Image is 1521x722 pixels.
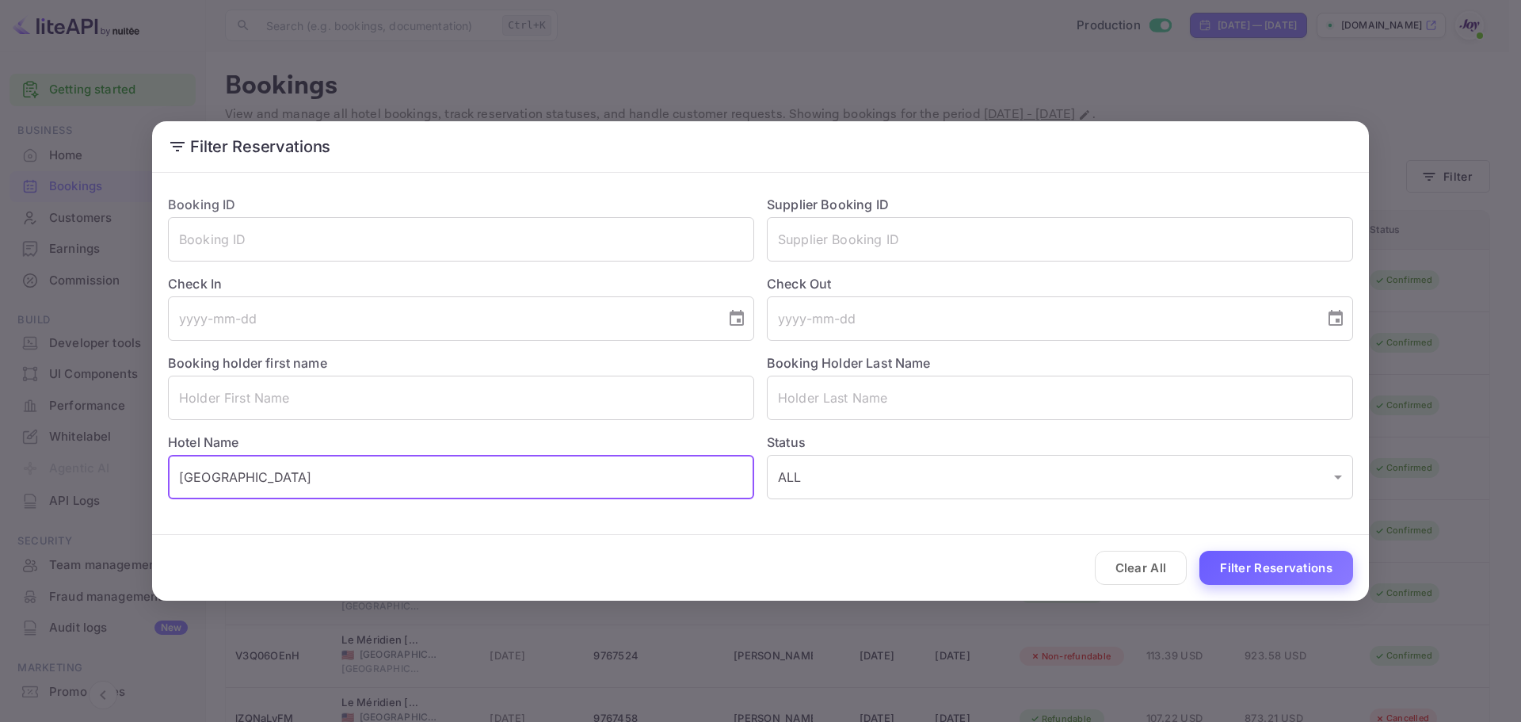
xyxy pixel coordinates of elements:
button: Choose date [721,303,753,334]
label: Supplier Booking ID [767,197,889,212]
button: Filter Reservations [1199,551,1353,585]
div: ALL [767,455,1353,499]
label: Check Out [767,274,1353,293]
label: Hotel Name [168,434,239,450]
h2: Filter Reservations [152,121,1369,172]
input: Holder First Name [168,376,754,420]
label: Booking holder first name [168,355,327,371]
input: Holder Last Name [767,376,1353,420]
button: Choose date [1320,303,1351,334]
label: Booking Holder Last Name [767,355,931,371]
input: yyyy-mm-dd [767,296,1313,341]
label: Status [767,433,1353,452]
input: Supplier Booking ID [767,217,1353,262]
input: yyyy-mm-dd [168,296,715,341]
label: Check In [168,274,754,293]
button: Clear All [1095,551,1187,585]
input: Booking ID [168,217,754,262]
label: Booking ID [168,197,236,212]
input: Hotel Name [168,455,754,499]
